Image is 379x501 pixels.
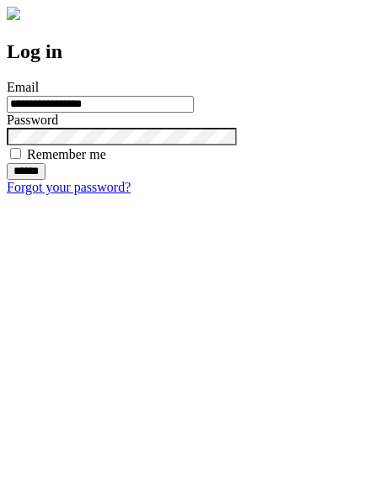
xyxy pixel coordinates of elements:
[27,147,106,161] label: Remember me
[7,113,58,127] label: Password
[7,80,39,94] label: Email
[7,40,372,63] h2: Log in
[7,7,20,20] img: logo-4e3dc11c47720685a147b03b5a06dd966a58ff35d612b21f08c02c0306f2b779.png
[7,180,131,194] a: Forgot your password?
